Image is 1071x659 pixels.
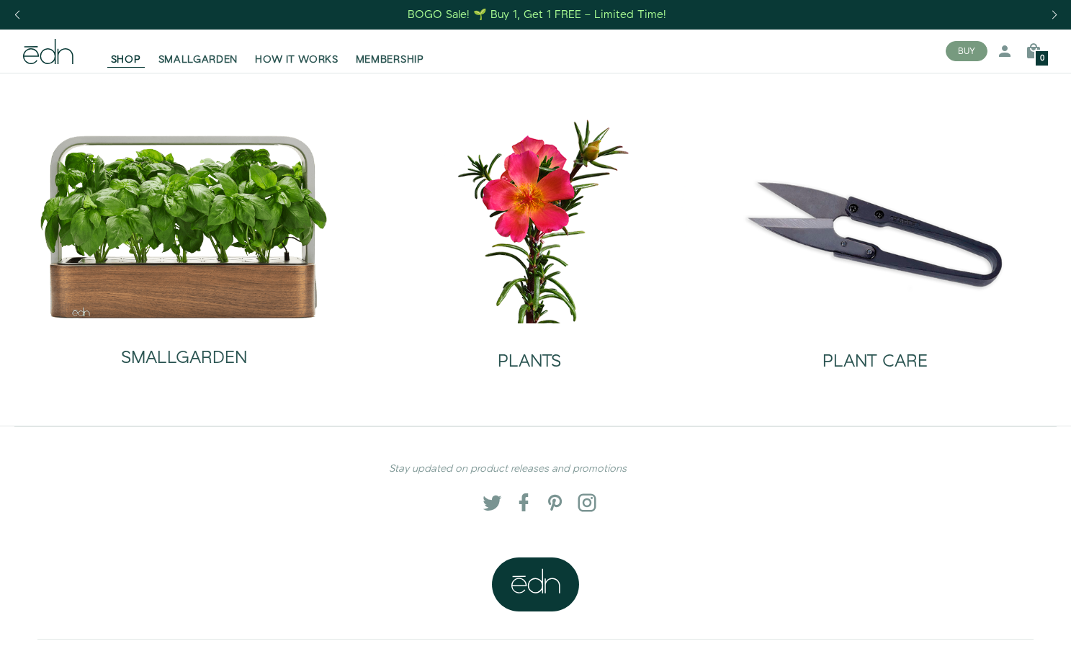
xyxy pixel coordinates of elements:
[389,462,627,476] em: Stay updated on product releases and promotions
[158,53,238,67] span: SMALLGARDEN
[946,41,987,61] button: BUY
[150,35,247,67] a: SMALLGARDEN
[356,53,424,67] span: MEMBERSHIP
[369,323,691,382] a: PLANTS
[498,352,561,371] h2: PLANTS
[39,320,329,379] a: SMALLGARDEN
[408,7,666,22] div: BOGO Sale! 🌱 Buy 1, Get 1 FREE – Limited Time!
[406,4,668,26] a: BOGO Sale! 🌱 Buy 1, Get 1 FREE – Limited Time!
[246,35,346,67] a: HOW IT WORKS
[121,349,247,367] h2: SMALLGARDEN
[347,35,433,67] a: MEMBERSHIP
[1040,55,1044,63] span: 0
[714,323,1036,382] a: PLANT CARE
[255,53,338,67] span: HOW IT WORKS
[823,352,928,371] h2: PLANT CARE
[102,35,150,67] a: SHOP
[111,53,141,67] span: SHOP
